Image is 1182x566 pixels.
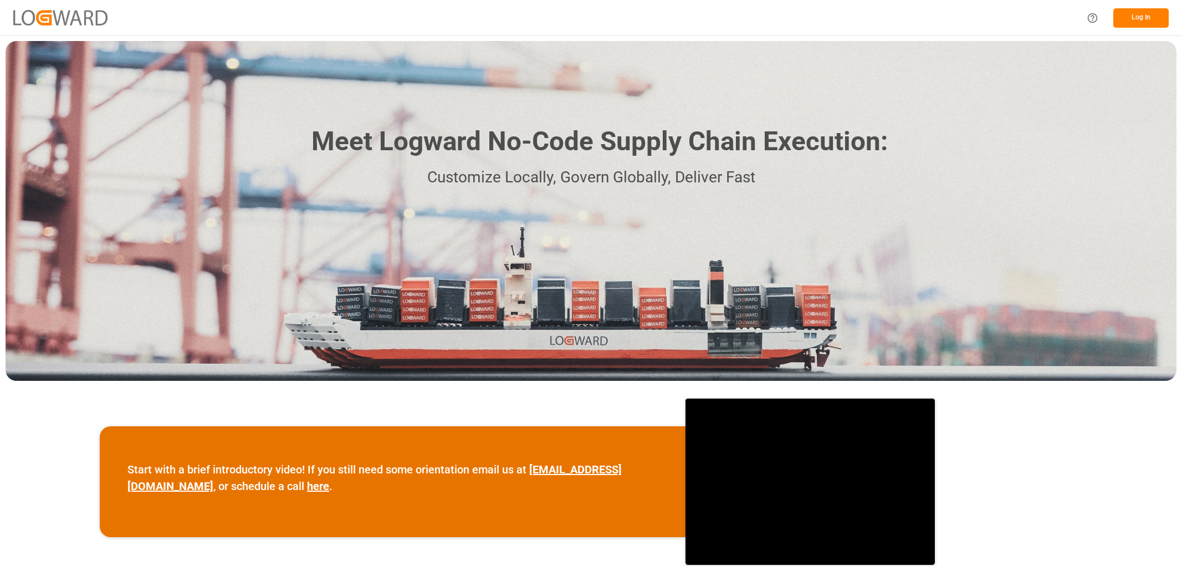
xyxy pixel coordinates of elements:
img: Logward_new_orange.png [13,10,108,25]
button: Log In [1113,8,1169,28]
a: [EMAIL_ADDRESS][DOMAIN_NAME] [127,463,622,493]
a: here [307,480,329,493]
h1: Meet Logward No-Code Supply Chain Execution: [311,122,888,161]
p: Customize Locally, Govern Globally, Deliver Fast [295,165,888,190]
p: Start with a brief introductory video! If you still need some orientation email us at , or schedu... [127,461,658,494]
button: Help Center [1080,6,1105,30]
